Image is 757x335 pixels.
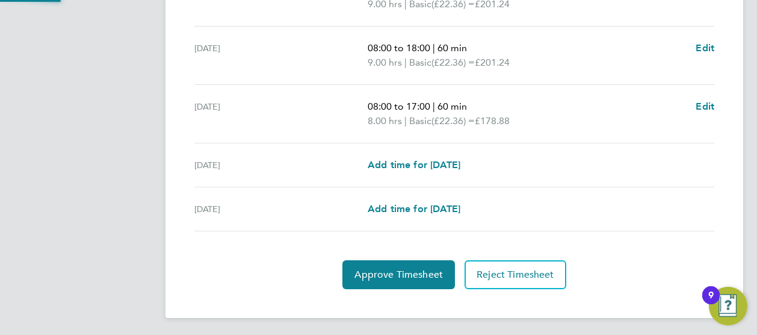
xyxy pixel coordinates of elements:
span: (£22.36) = [431,57,475,68]
a: Edit [696,41,714,55]
div: [DATE] [194,202,368,216]
span: 60 min [437,42,467,54]
div: [DATE] [194,158,368,172]
span: Add time for [DATE] [368,159,460,171]
span: Approve Timesheet [354,269,443,281]
button: Open Resource Center, 9 new notifications [709,287,747,325]
span: | [404,115,407,127]
span: Reject Timesheet [477,269,554,281]
a: Add time for [DATE] [368,202,460,216]
a: Add time for [DATE] [368,158,460,172]
span: Add time for [DATE] [368,203,460,214]
a: Edit [696,99,714,114]
span: 8.00 hrs [368,115,402,127]
button: Approve Timesheet [342,260,455,289]
span: 9.00 hrs [368,57,402,68]
span: (£22.36) = [431,115,475,127]
span: Edit [696,101,714,112]
span: | [404,57,407,68]
button: Reject Timesheet [465,260,566,289]
div: [DATE] [194,41,368,70]
span: £201.24 [475,57,510,68]
span: Basic [409,55,431,70]
span: 08:00 to 17:00 [368,101,430,112]
div: [DATE] [194,99,368,128]
span: Edit [696,42,714,54]
div: 9 [708,295,714,311]
span: Basic [409,114,431,128]
span: 60 min [437,101,467,112]
span: 08:00 to 18:00 [368,42,430,54]
span: | [433,42,435,54]
span: £178.88 [475,115,510,127]
span: | [433,101,435,112]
